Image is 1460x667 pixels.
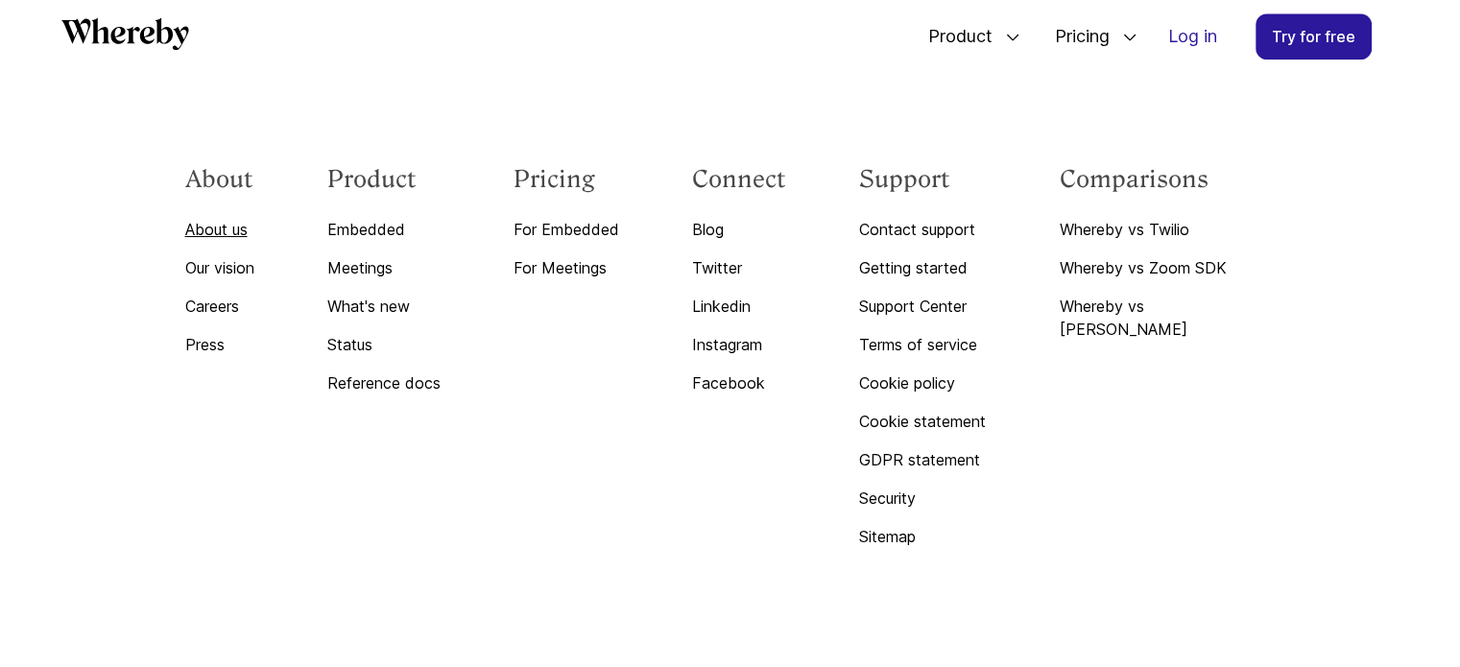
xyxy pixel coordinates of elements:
a: Careers [185,295,254,318]
a: Whereby [61,17,189,57]
a: Security [859,487,986,510]
a: Terms of service [859,333,986,356]
a: Meetings [327,256,441,279]
a: Getting started [859,256,986,279]
a: Support Center [859,295,986,318]
a: Status [327,333,441,356]
a: Cookie policy [859,371,986,394]
a: Contact support [859,218,986,241]
a: Try for free [1256,13,1372,60]
h3: Connect [692,164,786,195]
a: Cookie statement [859,410,986,433]
a: Facebook [692,371,786,394]
span: Product [909,5,997,68]
h3: Support [859,164,986,195]
a: Whereby vs [PERSON_NAME] [1059,295,1275,341]
a: Instagram [692,333,786,356]
a: For Meetings [514,256,619,279]
a: Sitemap [859,525,986,548]
a: Log in [1153,14,1233,59]
a: Press [185,333,254,356]
h3: About [185,164,254,195]
a: Embedded [327,218,441,241]
a: Linkedin [692,295,786,318]
a: About us [185,218,254,241]
span: Pricing [1036,5,1114,68]
svg: Whereby [61,17,189,50]
h3: Product [327,164,441,195]
a: What's new [327,295,441,318]
a: Whereby vs Twilio [1059,218,1275,241]
a: For Embedded [514,218,619,241]
a: Our vision [185,256,254,279]
h3: Comparisons [1059,164,1275,195]
a: Whereby vs Zoom SDK [1059,256,1275,279]
a: GDPR statement [859,448,986,471]
a: Blog [692,218,786,241]
h3: Pricing [514,164,619,195]
a: Twitter [692,256,786,279]
a: Reference docs [327,371,441,394]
